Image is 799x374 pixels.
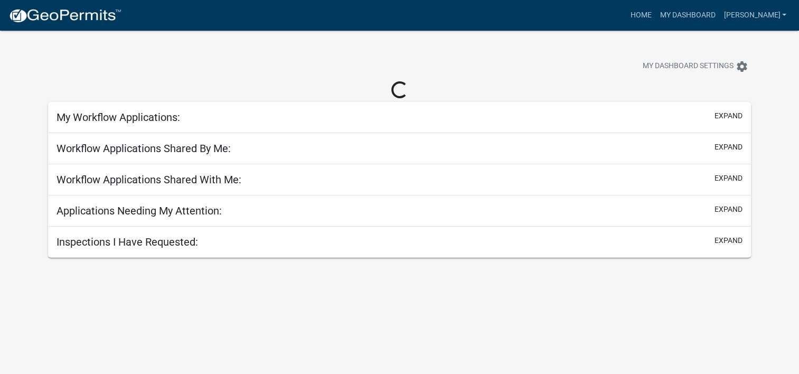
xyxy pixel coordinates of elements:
a: [PERSON_NAME] [719,5,791,25]
a: Home [626,5,655,25]
a: My Dashboard [655,5,719,25]
h5: Inspections I Have Requested: [57,236,198,248]
i: settings [736,60,748,73]
button: My Dashboard Settingssettings [634,56,757,77]
h5: Workflow Applications Shared With Me: [57,173,241,186]
h5: Applications Needing My Attention: [57,204,222,217]
h5: Workflow Applications Shared By Me: [57,142,231,155]
span: My Dashboard Settings [643,60,734,73]
button: expand [715,173,742,184]
h5: My Workflow Applications: [57,111,180,124]
button: expand [715,110,742,121]
button: expand [715,204,742,215]
button: expand [715,235,742,246]
button: expand [715,142,742,153]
